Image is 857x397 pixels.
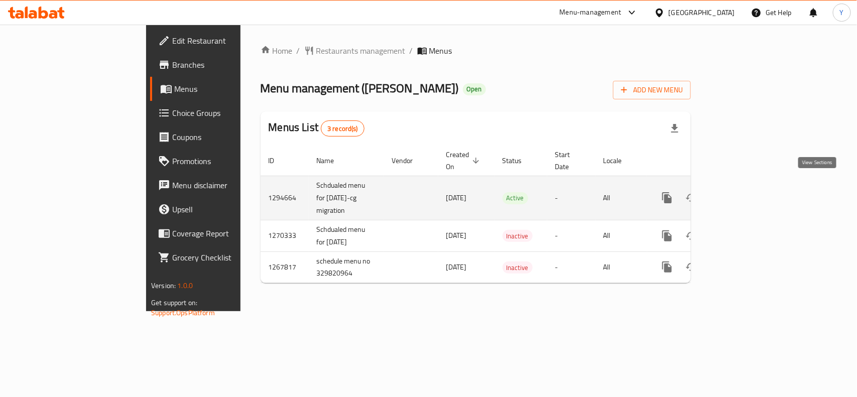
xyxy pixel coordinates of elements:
[151,306,215,319] a: Support.OpsPlatform
[555,149,583,173] span: Start Date
[150,29,289,53] a: Edit Restaurant
[151,296,197,309] span: Get support on:
[317,155,347,167] span: Name
[547,251,595,283] td: -
[309,176,384,220] td: Schdualed menu for [DATE]-cg migration
[172,131,281,143] span: Coupons
[560,7,622,19] div: Menu-management
[679,224,703,248] button: Change Status
[309,220,384,251] td: Schdualed menu for [DATE]
[321,120,364,137] div: Total records count
[297,45,300,57] li: /
[172,251,281,263] span: Grocery Checklist
[663,116,687,141] div: Export file
[309,251,384,283] td: schedule menu no 329820964
[655,186,679,210] button: more
[269,155,288,167] span: ID
[174,83,281,95] span: Menus
[172,35,281,47] span: Edit Restaurant
[503,230,533,242] div: Inactive
[503,155,535,167] span: Status
[463,85,486,93] span: Open
[463,83,486,95] div: Open
[150,77,289,101] a: Menus
[840,7,844,18] span: Y
[446,260,467,274] span: [DATE]
[595,220,647,251] td: All
[177,279,193,292] span: 1.0.0
[503,192,528,204] span: Active
[172,155,281,167] span: Promotions
[261,146,760,284] table: enhanced table
[446,149,482,173] span: Created On
[150,221,289,245] a: Coverage Report
[150,101,289,125] a: Choice Groups
[613,81,691,99] button: Add New Menu
[150,125,289,149] a: Coupons
[655,224,679,248] button: more
[172,59,281,71] span: Branches
[621,84,683,96] span: Add New Menu
[172,203,281,215] span: Upsell
[410,45,413,57] li: /
[150,173,289,197] a: Menu disclaimer
[446,191,467,204] span: [DATE]
[446,229,467,242] span: [DATE]
[603,155,635,167] span: Locale
[172,107,281,119] span: Choice Groups
[172,227,281,239] span: Coverage Report
[269,120,364,137] h2: Menus List
[261,45,691,57] nav: breadcrumb
[150,53,289,77] a: Branches
[321,124,364,134] span: 3 record(s)
[547,220,595,251] td: -
[151,279,176,292] span: Version:
[679,186,703,210] button: Change Status
[429,45,452,57] span: Menus
[595,251,647,283] td: All
[150,197,289,221] a: Upsell
[595,176,647,220] td: All
[172,179,281,191] span: Menu disclaimer
[655,255,679,279] button: more
[150,149,289,173] a: Promotions
[669,7,735,18] div: [GEOGRAPHIC_DATA]
[316,45,406,57] span: Restaurants management
[304,45,406,57] a: Restaurants management
[679,255,703,279] button: Change Status
[503,262,533,274] span: Inactive
[647,146,760,176] th: Actions
[503,230,533,242] span: Inactive
[392,155,426,167] span: Vendor
[261,77,459,99] span: Menu management ( [PERSON_NAME] )
[547,176,595,220] td: -
[150,245,289,270] a: Grocery Checklist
